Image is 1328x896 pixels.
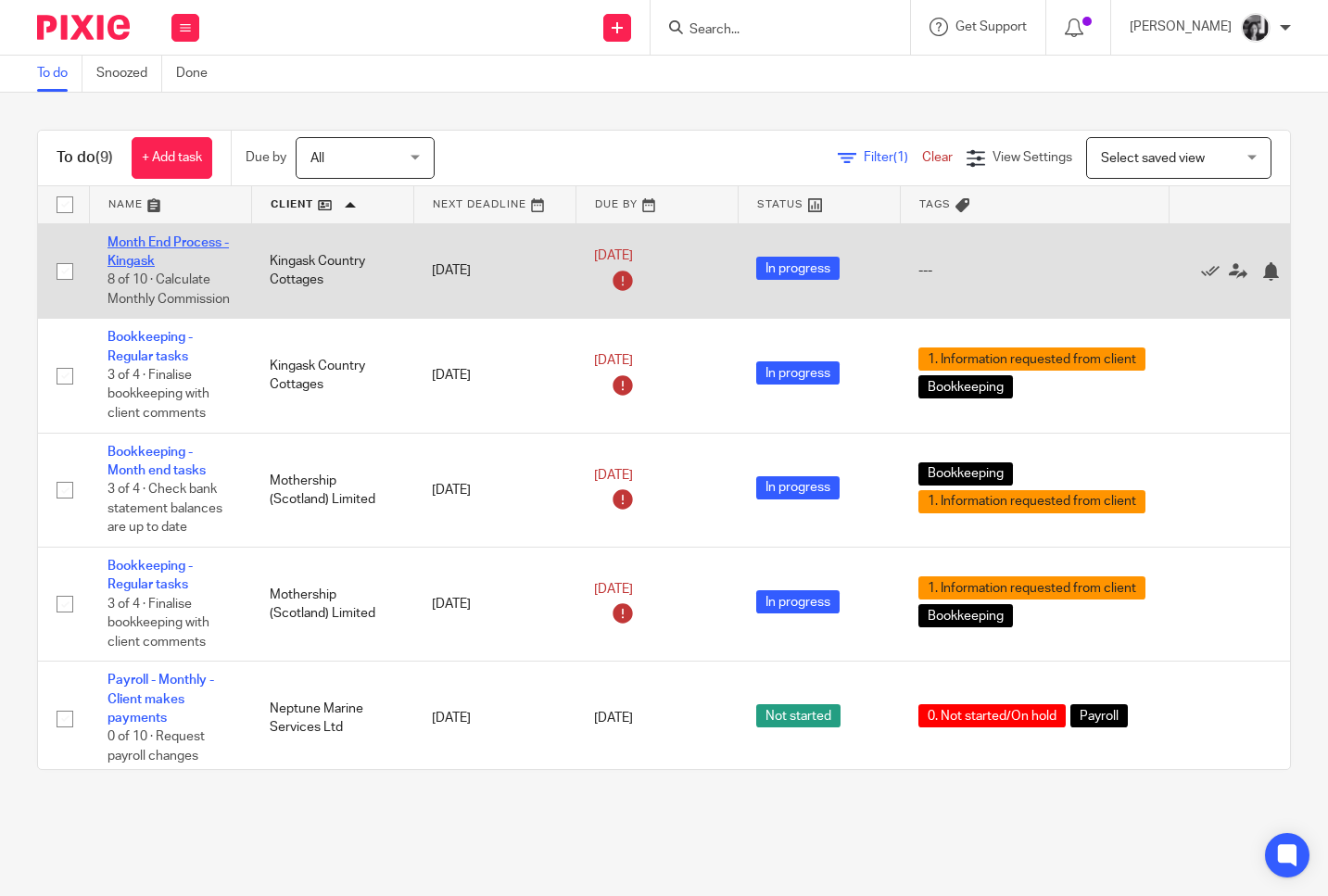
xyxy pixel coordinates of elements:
span: [DATE] [594,354,633,367]
a: Bookkeeping - Regular tasks [108,560,193,591]
img: Pixie [37,15,130,40]
input: Search [688,22,854,39]
span: In progress [756,361,840,385]
a: Month End Process - Kingask [108,236,229,268]
p: Due by [246,148,286,167]
span: 1. Information requested from client [918,576,1145,599]
a: + Add task [132,137,212,179]
span: Bookkeeping [918,375,1013,398]
a: Bookkeeping - Month end tasks [108,446,206,477]
a: Snoozed [96,56,162,92]
td: Neptune Marine Services Ltd [251,662,413,776]
span: Not started [756,704,841,727]
td: Mothership (Scotland) Limited [251,548,413,662]
td: Kingask Country Cottages [251,319,413,433]
span: 3 of 4 · Finalise bookkeeping with client comments [108,369,209,420]
span: 3 of 4 · Check bank statement balances are up to date [108,484,222,535]
td: [DATE] [413,662,575,776]
span: [DATE] [594,469,633,482]
span: (1) [893,151,908,164]
span: [DATE] [594,583,633,596]
span: Payroll [1070,704,1128,727]
span: [DATE] [594,249,633,262]
a: Bookkeeping - Regular tasks [108,331,193,362]
span: 1. Information requested from client [918,490,1145,513]
td: Kingask Country Cottages [251,223,413,319]
span: Bookkeeping [918,462,1013,486]
img: IMG_7103.jpg [1241,13,1271,43]
td: [DATE] [413,548,575,662]
div: --- [918,261,1150,280]
span: Filter [864,151,922,164]
span: All [310,152,324,165]
span: 3 of 4 · Finalise bookkeeping with client comments [108,598,209,649]
a: Payroll - Monthly - Client makes payments [108,674,214,725]
span: (9) [95,150,113,165]
span: In progress [756,257,840,280]
span: [DATE] [594,712,633,725]
td: [DATE] [413,319,575,433]
a: Mark as done [1201,261,1229,280]
span: View Settings [993,151,1072,164]
h1: To do [57,148,113,168]
a: Done [176,56,221,92]
span: 0. Not started/On hold [918,704,1066,727]
td: [DATE] [413,223,575,319]
span: Select saved view [1101,152,1205,165]
a: To do [37,56,82,92]
span: 0 of 10 · Request payroll changes [108,731,205,763]
span: 8 of 10 · Calculate Monthly Commission [108,273,230,306]
span: In progress [756,476,840,499]
td: Mothership (Scotland) Limited [251,433,413,547]
span: In progress [756,590,840,613]
a: Clear [922,151,953,164]
td: [DATE] [413,433,575,547]
span: Bookkeeping [918,604,1013,627]
span: Tags [919,199,951,209]
p: [PERSON_NAME] [1130,18,1232,36]
span: 1. Information requested from client [918,347,1145,371]
span: Get Support [955,20,1027,33]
